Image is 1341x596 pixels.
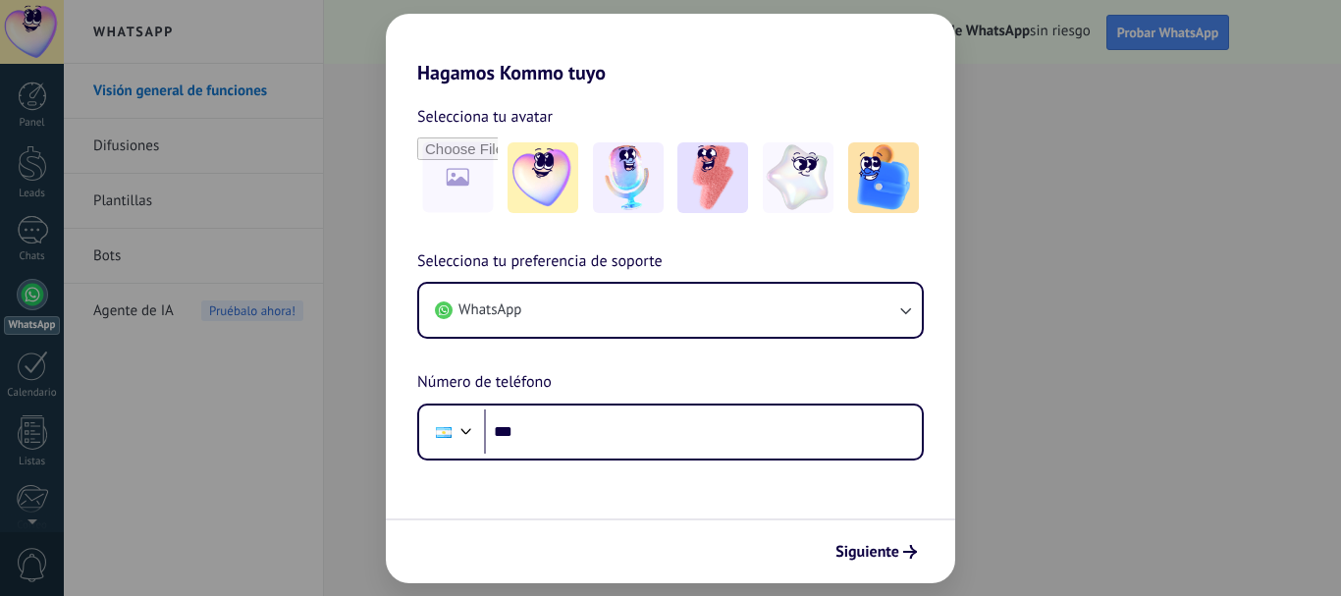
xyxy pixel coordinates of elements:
[508,142,578,213] img: -1.jpeg
[763,142,833,213] img: -4.jpeg
[677,142,748,213] img: -3.jpeg
[827,535,926,569] button: Siguiente
[417,249,663,275] span: Selecciona tu preferencia de soporte
[458,300,521,320] span: WhatsApp
[848,142,919,213] img: -5.jpeg
[593,142,664,213] img: -2.jpeg
[386,14,955,84] h2: Hagamos Kommo tuyo
[417,370,552,396] span: Número de teléfono
[417,104,553,130] span: Selecciona tu avatar
[419,284,922,337] button: WhatsApp
[425,411,462,453] div: Argentina: + 54
[835,545,899,559] span: Siguiente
